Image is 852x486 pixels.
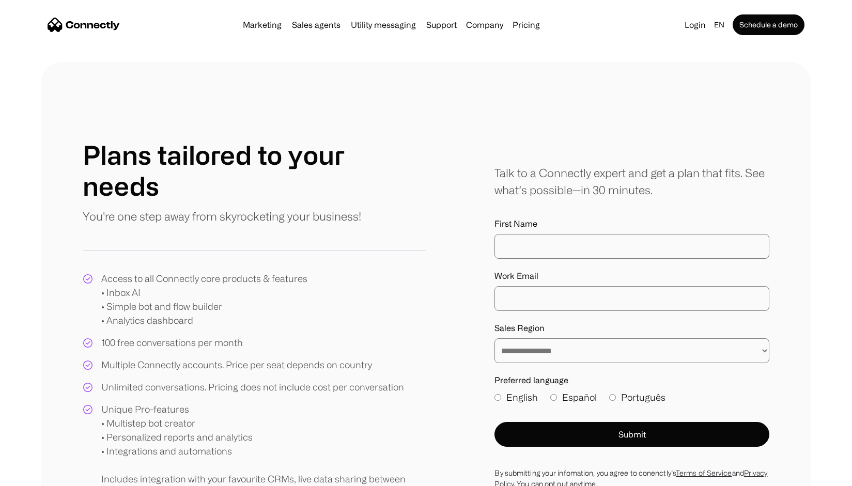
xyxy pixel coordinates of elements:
[288,21,345,29] a: Sales agents
[101,336,243,350] div: 100 free conversations per month
[239,21,286,29] a: Marketing
[609,390,665,404] label: Português
[21,468,62,482] ul: Language list
[494,394,501,401] input: English
[494,164,769,198] div: Talk to a Connectly expert and get a plan that fits. See what’s possible—in 30 minutes.
[710,18,731,32] div: en
[494,390,538,404] label: English
[48,17,120,33] a: home
[714,18,724,32] div: en
[494,375,769,385] label: Preferred language
[494,219,769,229] label: First Name
[508,21,544,29] a: Pricing
[494,323,769,333] label: Sales Region
[347,21,420,29] a: Utility messaging
[494,422,769,447] button: Submit
[422,21,461,29] a: Support
[676,469,732,477] a: Terms of Service
[101,272,307,327] div: Access to all Connectly core products & features • Inbox AI • Simple bot and flow builder • Analy...
[550,390,597,404] label: Español
[10,467,62,482] aside: Language selected: English
[494,271,769,281] label: Work Email
[609,394,616,401] input: Português
[466,18,503,32] div: Company
[101,358,372,372] div: Multiple Connectly accounts. Price per seat depends on country
[680,18,710,32] a: Login
[463,18,506,32] div: Company
[733,14,804,35] a: Schedule a demo
[550,394,557,401] input: Español
[83,208,361,225] p: You're one step away from skyrocketing your business!
[101,380,404,394] div: Unlimited conversations. Pricing does not include cost per conversation
[83,139,426,201] h1: Plans tailored to your needs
